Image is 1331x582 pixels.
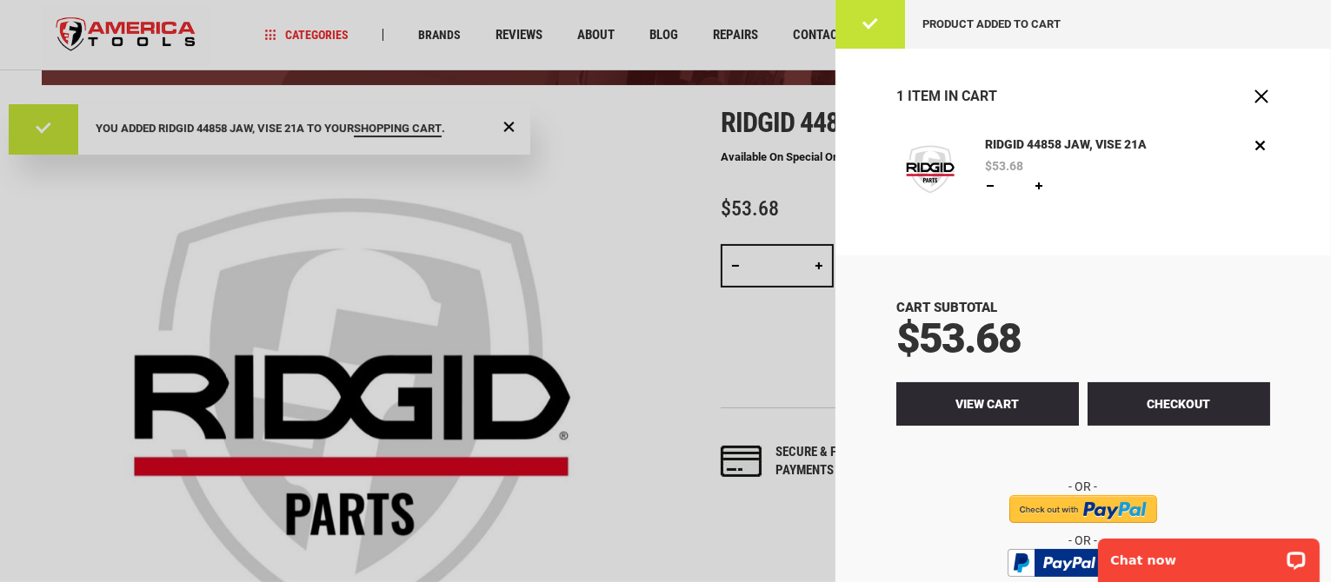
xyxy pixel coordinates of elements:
a: RIDGID 44858 JAW, VISE 21A [981,136,1152,155]
iframe: LiveChat chat widget [1087,527,1331,582]
a: View Cart [896,382,1079,426]
span: Item in Cart [908,88,997,104]
button: Checkout [1088,382,1270,426]
span: $53.68 [896,314,1021,363]
span: 1 [896,88,904,104]
span: Product added to cart [922,17,1061,30]
span: View Cart [956,397,1020,411]
span: $53.68 [985,160,1023,172]
a: RIDGID 44858 JAW, VISE 21A [896,136,964,208]
button: Close [1253,88,1270,105]
img: RIDGID 44858 JAW, VISE 21A [896,136,964,203]
span: Cart Subtotal [896,300,997,315]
